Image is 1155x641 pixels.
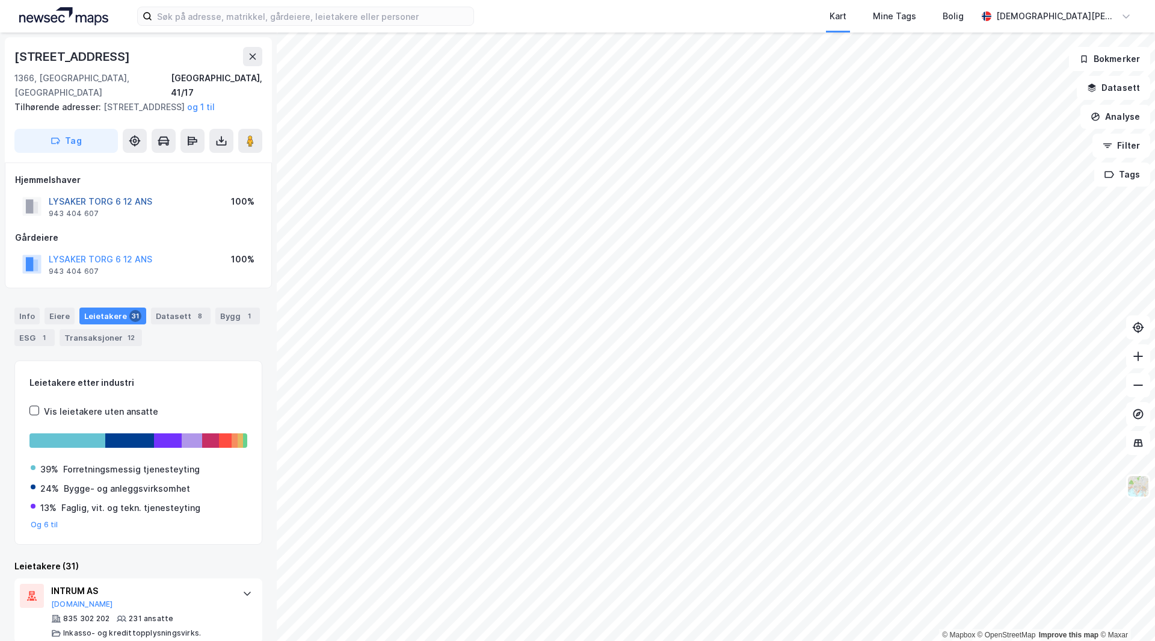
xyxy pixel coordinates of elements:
[79,308,146,324] div: Leietakere
[231,252,254,267] div: 100%
[63,628,201,638] div: Inkasso- og kredittopplysningsvirks.
[1092,134,1150,158] button: Filter
[1127,475,1150,498] img: Z
[125,332,137,344] div: 12
[1069,47,1150,71] button: Bokmerker
[49,267,99,276] div: 943 404 607
[830,9,846,23] div: Kart
[40,482,59,496] div: 24%
[1039,631,1098,639] a: Improve this map
[243,310,255,322] div: 1
[129,310,141,322] div: 31
[60,329,142,346] div: Transaksjoner
[943,9,964,23] div: Bolig
[38,332,50,344] div: 1
[19,7,108,25] img: logo.a4113a55bc3d86da70a041830d287a7e.svg
[873,9,916,23] div: Mine Tags
[231,194,254,209] div: 100%
[14,129,118,153] button: Tag
[171,71,262,100] div: [GEOGRAPHIC_DATA], 41/17
[51,584,230,598] div: INTRUM AS
[14,71,171,100] div: 1366, [GEOGRAPHIC_DATA], [GEOGRAPHIC_DATA]
[40,501,57,515] div: 13%
[14,559,262,574] div: Leietakere (31)
[1080,105,1150,129] button: Analyse
[194,310,206,322] div: 8
[15,231,262,245] div: Gårdeiere
[942,631,975,639] a: Mapbox
[44,404,158,419] div: Vis leietakere uten ansatte
[45,308,75,324] div: Eiere
[978,631,1036,639] a: OpenStreetMap
[215,308,260,324] div: Bygg
[64,482,190,496] div: Bygge- og anleggsvirksomhet
[14,308,40,324] div: Info
[152,7,473,25] input: Søk på adresse, matrikkel, gårdeiere, leietakere eller personer
[1095,583,1155,641] iframe: Chat Widget
[49,209,99,218] div: 943 404 607
[15,173,262,187] div: Hjemmelshaver
[14,100,253,114] div: [STREET_ADDRESS]
[40,462,58,477] div: 39%
[996,9,1116,23] div: [DEMOGRAPHIC_DATA][PERSON_NAME]
[151,308,211,324] div: Datasett
[14,102,103,112] span: Tilhørende adresser:
[63,614,109,624] div: 835 302 202
[63,462,200,477] div: Forretningsmessig tjenesteyting
[31,520,58,530] button: Og 6 til
[14,47,132,66] div: [STREET_ADDRESS]
[1077,76,1150,100] button: Datasett
[1094,163,1150,187] button: Tags
[29,376,247,390] div: Leietakere etter industri
[61,501,200,515] div: Faglig, vit. og tekn. tjenesteyting
[129,614,173,624] div: 231 ansatte
[51,599,113,609] button: [DOMAIN_NAME]
[14,329,55,346] div: ESG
